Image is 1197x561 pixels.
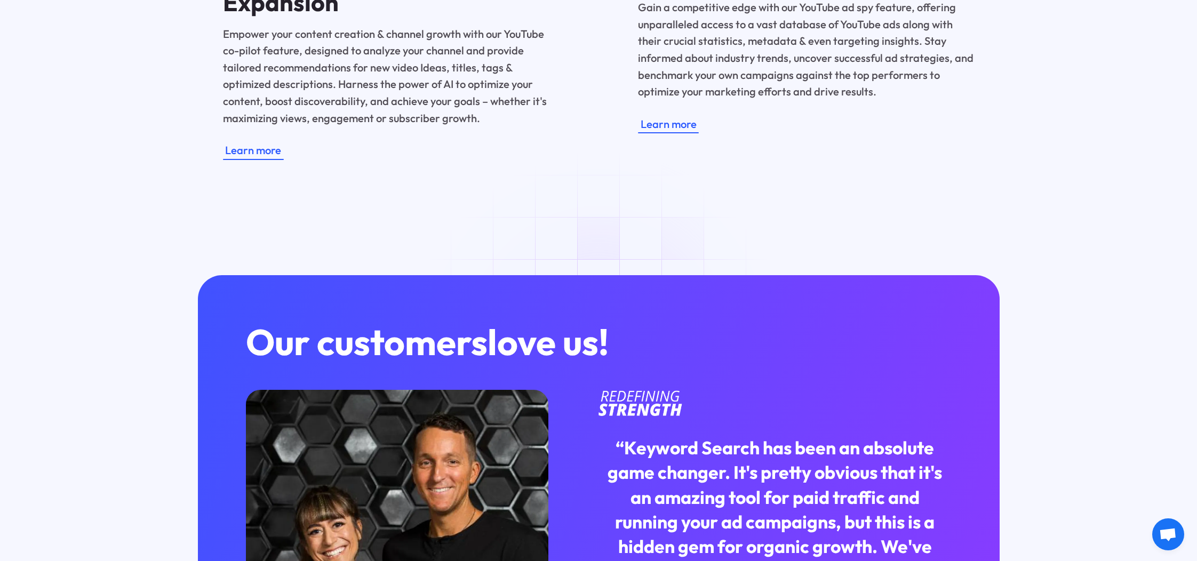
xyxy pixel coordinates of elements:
[223,141,284,160] a: Learn more
[641,116,697,133] div: Learn more
[638,115,699,134] a: Learn more
[598,390,683,416] img: Redefining Strength
[246,323,822,362] h3: Our customers
[1152,518,1184,550] a: Open chat
[223,26,559,126] p: Empower your content creation & channel growth with our YouTube co-pilot feature, designed to ana...
[225,142,281,159] div: Learn more
[488,319,609,365] span: love us!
